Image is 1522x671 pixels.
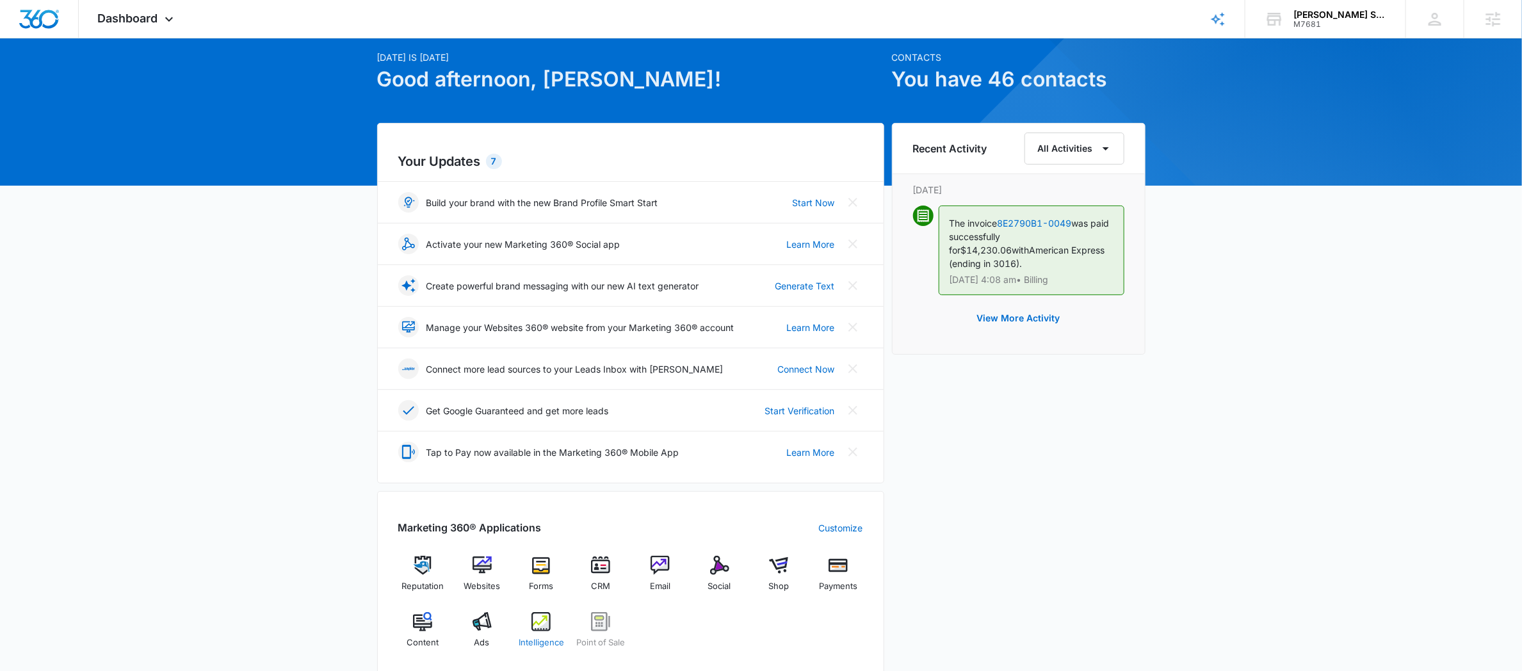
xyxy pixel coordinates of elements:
h6: Recent Activity [913,141,987,156]
a: 8E2790B1-0049 [998,218,1072,229]
span: with [1012,245,1030,255]
span: CRM [591,580,610,593]
button: Close [843,400,863,421]
button: All Activities [1024,133,1124,165]
a: CRM [576,556,626,602]
a: Ads [457,612,506,658]
a: Shop [754,556,804,602]
span: was paid successfully for [950,218,1110,255]
a: Generate Text [775,279,835,293]
h1: Good afternoon, [PERSON_NAME]! [377,64,884,95]
a: Content [398,612,448,658]
a: Social [695,556,744,602]
div: 7 [486,154,502,169]
span: Ads [474,636,490,649]
span: Payments [819,580,857,593]
a: Customize [819,521,863,535]
a: Forms [517,556,566,602]
a: Websites [457,556,506,602]
a: Payments [814,556,863,602]
span: Social [708,580,731,593]
span: Websites [464,580,500,593]
span: Reputation [401,580,444,593]
p: Get Google Guaranteed and get more leads [426,404,609,417]
a: Learn More [787,446,835,459]
a: Connect Now [778,362,835,376]
button: View More Activity [964,303,1073,334]
p: Connect more lead sources to your Leads Inbox with [PERSON_NAME] [426,362,724,376]
button: Close [843,442,863,462]
span: Email [650,580,670,593]
span: Shop [768,580,789,593]
span: Content [407,636,439,649]
span: Forms [529,580,553,593]
p: Manage your Websites 360® website from your Marketing 360® account [426,321,734,334]
a: Intelligence [517,612,566,658]
button: Close [843,192,863,213]
a: Point of Sale [576,612,626,658]
span: Intelligence [519,636,564,649]
p: Contacts [892,51,1146,64]
h2: Marketing 360® Applications [398,520,542,535]
a: Email [636,556,685,602]
button: Close [843,234,863,254]
a: Learn More [787,238,835,251]
p: Create powerful brand messaging with our new AI text generator [426,279,699,293]
span: $14,230.06 [961,245,1012,255]
h2: Your Updates [398,152,863,171]
p: [DATE] 4:08 am • Billing [950,275,1113,284]
span: The invoice [950,218,998,229]
a: Start Now [793,196,835,209]
span: Point of Sale [576,636,625,649]
a: Learn More [787,321,835,334]
div: account id [1293,20,1387,29]
button: Close [843,359,863,379]
p: Build your brand with the new Brand Profile Smart Start [426,196,658,209]
p: [DATE] is [DATE] [377,51,884,64]
p: Activate your new Marketing 360® Social app [426,238,620,251]
button: Close [843,275,863,296]
h1: You have 46 contacts [892,64,1146,95]
a: Reputation [398,556,448,602]
a: Start Verification [765,404,835,417]
span: Dashboard [98,12,158,25]
p: Tap to Pay now available in the Marketing 360® Mobile App [426,446,679,459]
div: account name [1293,10,1387,20]
button: Close [843,317,863,337]
p: [DATE] [913,183,1124,197]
